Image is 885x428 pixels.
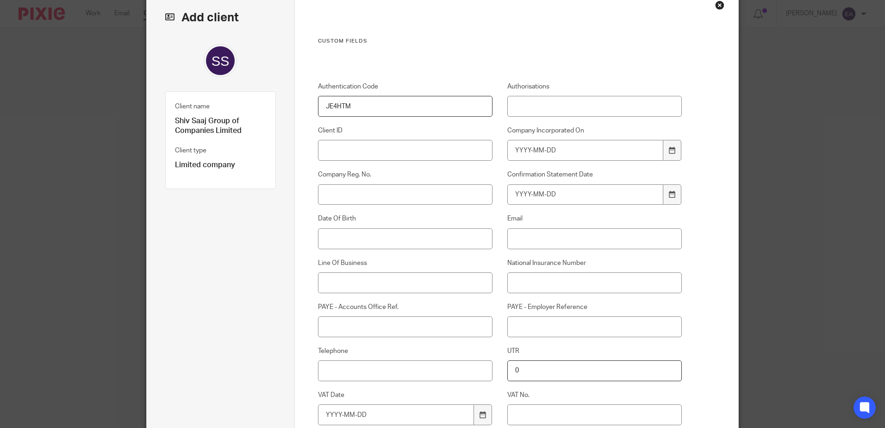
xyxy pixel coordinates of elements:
img: svg%3E [204,44,237,77]
label: Authorisations [507,82,682,91]
input: YYYY-MM-DD [507,140,664,161]
div: Close this dialog window [715,0,724,10]
label: National Insurance Number [507,258,682,268]
h3: Custom fields [318,38,682,45]
label: VAT No. [507,390,682,400]
label: VAT Date [318,390,493,400]
label: Telephone [318,346,493,356]
label: Line Of Business [318,258,493,268]
label: Company Incorporated On [507,126,682,135]
label: Date Of Birth [318,214,493,223]
label: Authentication Code [318,82,493,91]
label: PAYE - Accounts Office Ref. [318,302,493,312]
label: Client type [175,146,206,155]
label: Client ID [318,126,493,135]
label: PAYE - Employer Reference [507,302,682,312]
input: YYYY-MM-DD [507,184,664,205]
label: Confirmation Statement Date [507,170,682,179]
input: YYYY-MM-DD [318,404,474,425]
label: UTR [507,346,682,356]
label: Client name [175,102,210,111]
p: Shiv Saaj Group of Companies Limited [175,116,266,136]
h2: Add client [165,10,276,25]
label: Company Reg. No. [318,170,493,179]
label: Email [507,214,682,223]
p: Limited company [175,160,266,170]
